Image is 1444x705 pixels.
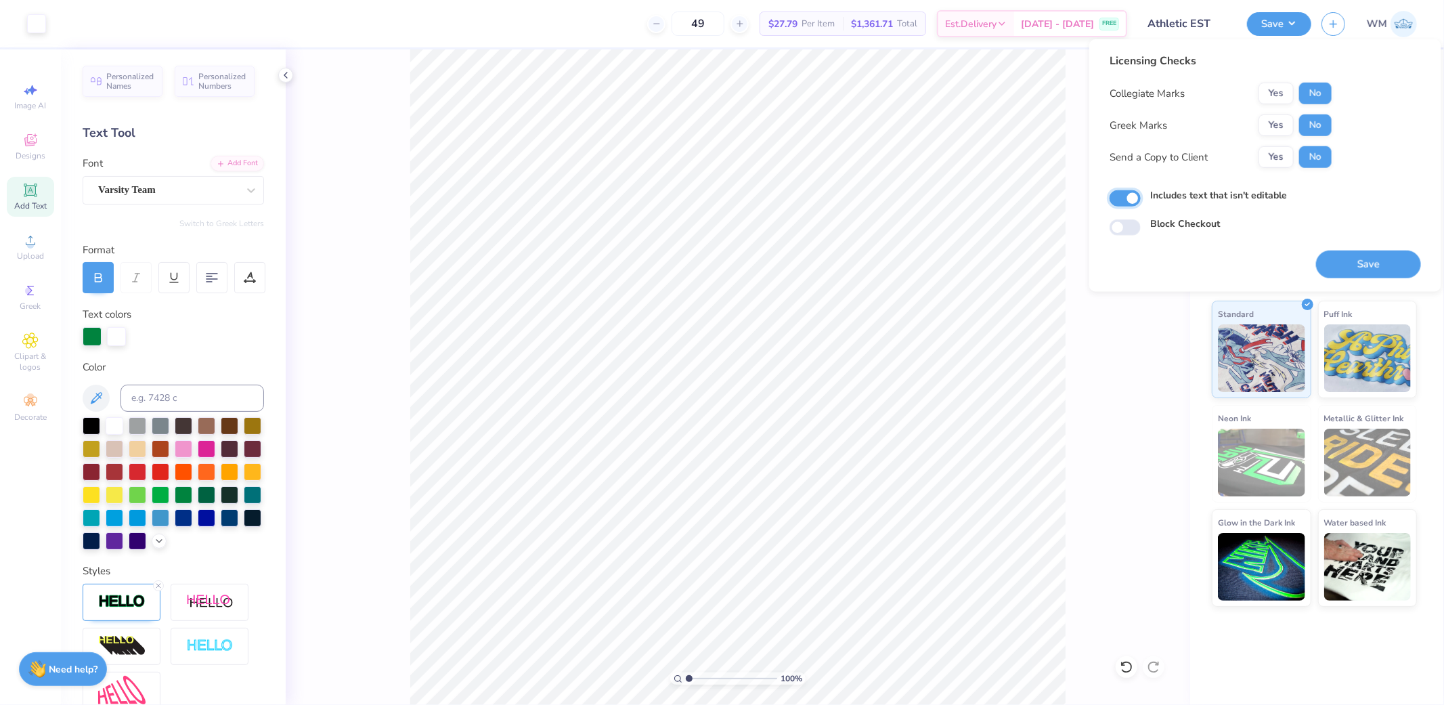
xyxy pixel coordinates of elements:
[1218,307,1254,321] span: Standard
[211,156,264,171] div: Add Font
[1218,533,1305,601] img: Glow in the Dark Ink
[897,17,917,31] span: Total
[14,412,47,423] span: Decorate
[198,72,246,91] span: Personalized Numbers
[1110,53,1332,69] div: Licensing Checks
[83,124,264,142] div: Text Tool
[83,242,265,258] div: Format
[83,563,264,579] div: Styles
[1137,10,1237,37] input: Untitled Design
[17,251,44,261] span: Upload
[98,594,146,610] img: Stroke
[1247,12,1311,36] button: Save
[1324,515,1386,530] span: Water based Ink
[1299,114,1332,136] button: No
[1110,150,1208,165] div: Send a Copy to Client
[802,17,835,31] span: Per Item
[1218,429,1305,496] img: Neon Ink
[106,72,154,91] span: Personalized Names
[1110,86,1185,102] div: Collegiate Marks
[98,635,146,657] img: 3d Illusion
[1324,324,1412,392] img: Puff Ink
[15,100,47,111] span: Image AI
[179,218,264,229] button: Switch to Greek Letters
[1259,114,1294,136] button: Yes
[186,594,234,611] img: Shadow
[1150,217,1220,231] label: Block Checkout
[14,200,47,211] span: Add Text
[1316,251,1421,278] button: Save
[1021,17,1094,31] span: [DATE] - [DATE]
[1110,118,1167,133] div: Greek Marks
[1324,429,1412,496] img: Metallic & Glitter Ink
[1299,146,1332,168] button: No
[1102,19,1116,28] span: FREE
[768,17,797,31] span: $27.79
[945,17,997,31] span: Est. Delivery
[16,150,45,161] span: Designs
[1391,11,1417,37] img: Wilfredo Manabat
[98,676,146,705] img: Free Distort
[1299,83,1332,104] button: No
[672,12,724,36] input: – –
[781,672,802,685] span: 100 %
[851,17,893,31] span: $1,361.71
[1324,411,1404,425] span: Metallic & Glitter Ink
[20,301,41,312] span: Greek
[83,307,131,322] label: Text colors
[121,385,264,412] input: e.g. 7428 c
[1367,16,1387,32] span: WM
[1324,307,1353,321] span: Puff Ink
[1324,533,1412,601] img: Water based Ink
[1259,146,1294,168] button: Yes
[83,156,103,171] label: Font
[186,639,234,654] img: Negative Space
[7,351,54,372] span: Clipart & logos
[83,360,264,375] div: Color
[49,663,98,676] strong: Need help?
[1259,83,1294,104] button: Yes
[1150,188,1287,202] label: Includes text that isn't editable
[1367,11,1417,37] a: WM
[1218,411,1251,425] span: Neon Ink
[1218,515,1295,530] span: Glow in the Dark Ink
[1218,324,1305,392] img: Standard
